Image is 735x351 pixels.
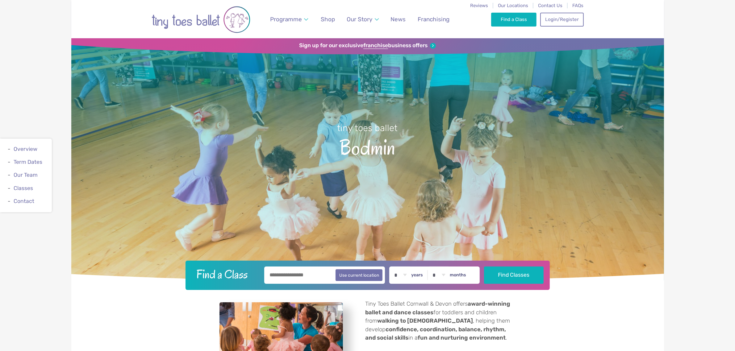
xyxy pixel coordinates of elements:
[365,326,506,341] strong: confidence, coordination, balance, rhythm, and social skills
[152,4,250,35] img: tiny toes ballet
[538,3,562,8] a: Contact Us
[363,42,388,49] strong: franchise
[573,3,584,8] a: FAQs
[270,16,302,23] span: Programme
[336,269,383,281] button: Use current location
[540,13,583,26] a: Login/Register
[415,12,452,27] a: Franchising
[390,16,406,23] span: News
[267,12,311,27] a: Programme
[388,12,409,27] a: News
[498,3,528,8] a: Our Locations
[450,272,466,278] label: months
[484,266,544,284] button: Find Classes
[491,13,537,26] a: Find a Class
[411,272,423,278] label: years
[321,16,335,23] span: Shop
[365,300,516,342] p: Tiny Toes Ballet Cornwall & Devon offers for toddlers and children from , helping them develop in...
[347,16,372,23] span: Our Story
[378,317,473,324] strong: walking to [DEMOGRAPHIC_DATA]
[318,12,338,27] a: Shop
[299,42,436,49] a: Sign up for our exclusivefranchisebusiness offers
[82,134,653,159] span: Bodmin
[337,123,398,133] small: tiny toes ballet
[191,266,260,282] h2: Find a Class
[418,16,449,23] span: Franchising
[470,3,488,8] a: Reviews
[344,12,382,27] a: Our Story
[365,300,511,316] strong: award-winning ballet and dance classes
[418,334,506,341] strong: fun and nurturing environment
